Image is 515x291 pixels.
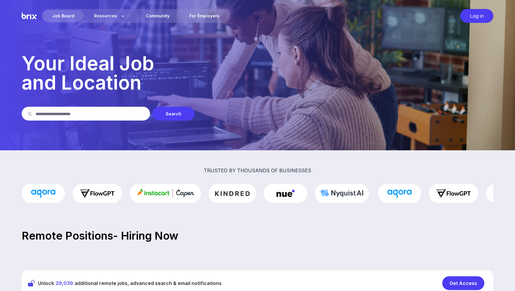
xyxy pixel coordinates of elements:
[136,10,179,22] a: Community
[180,10,229,22] a: For Employers
[43,10,84,22] div: Job Board
[442,276,484,290] div: Get Access
[38,280,222,287] span: Unlock additional remote jobs, advanced search & email notifications
[22,9,37,23] img: Brix Logo
[460,9,493,23] div: Log in
[152,107,195,121] div: Search
[56,280,73,286] span: 29,039
[22,54,493,92] p: Your Ideal Job and Location
[442,276,487,290] a: Get Access
[84,10,136,22] div: Resources
[457,9,493,23] a: Log in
